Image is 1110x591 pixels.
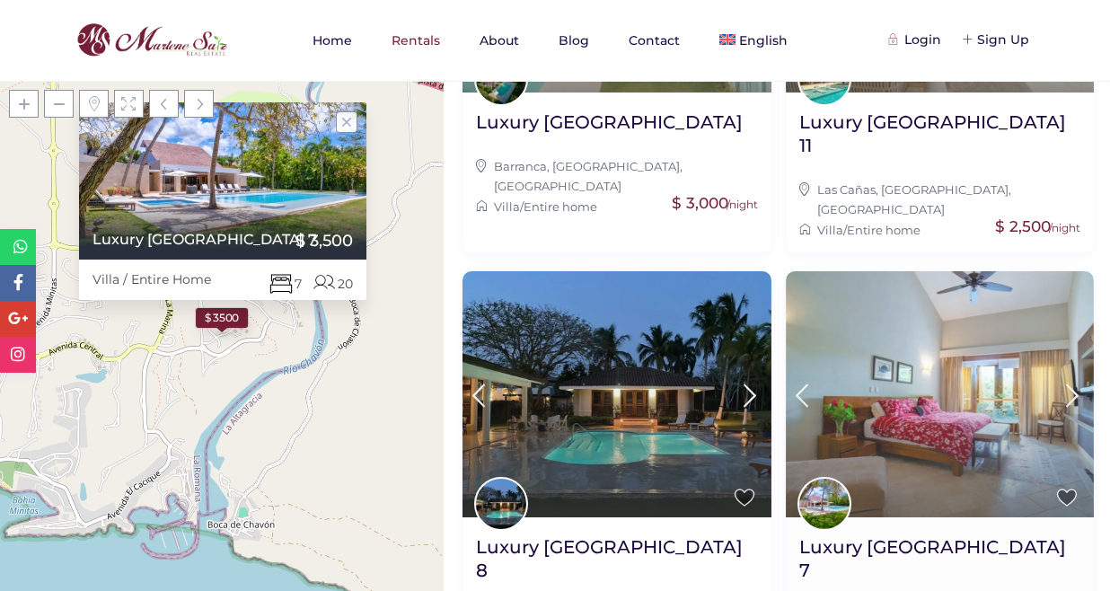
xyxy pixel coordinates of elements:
[847,223,921,237] a: Entire home
[799,110,1080,171] a: Luxury [GEOGRAPHIC_DATA] 11
[462,271,771,517] img: Luxury Villa Barranca Oeste 8
[799,180,1080,220] div: ,
[79,260,225,300] div: Villa / Entire Home
[786,271,1094,517] img: property image
[799,110,1080,157] h2: Luxury [GEOGRAPHIC_DATA] 11
[205,310,239,326] div: $ 3500
[72,19,232,62] img: logo
[799,535,1080,582] h2: Luxury [GEOGRAPHIC_DATA] 7
[79,231,323,248] a: Luxury [GEOGRAPHIC_DATA] 7
[476,535,757,582] h2: Luxury [GEOGRAPHIC_DATA] 8
[313,270,353,294] span: 20
[817,182,1009,197] a: Las Cañas, [GEOGRAPHIC_DATA]
[476,156,757,197] div: ,
[817,202,945,216] a: [GEOGRAPHIC_DATA]
[799,220,1080,240] div: /
[494,179,621,193] a: [GEOGRAPHIC_DATA]
[524,199,597,214] a: Entire home
[494,199,520,214] a: Villa
[739,32,788,49] span: English
[817,223,843,237] a: Villa
[891,30,941,49] div: Login
[964,30,1029,49] div: Sign Up
[476,110,743,147] a: Luxury [GEOGRAPHIC_DATA]
[476,197,757,216] div: /
[269,270,302,294] span: 7
[476,110,743,134] h2: Luxury [GEOGRAPHIC_DATA]
[494,159,680,173] a: Barranca, [GEOGRAPHIC_DATA]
